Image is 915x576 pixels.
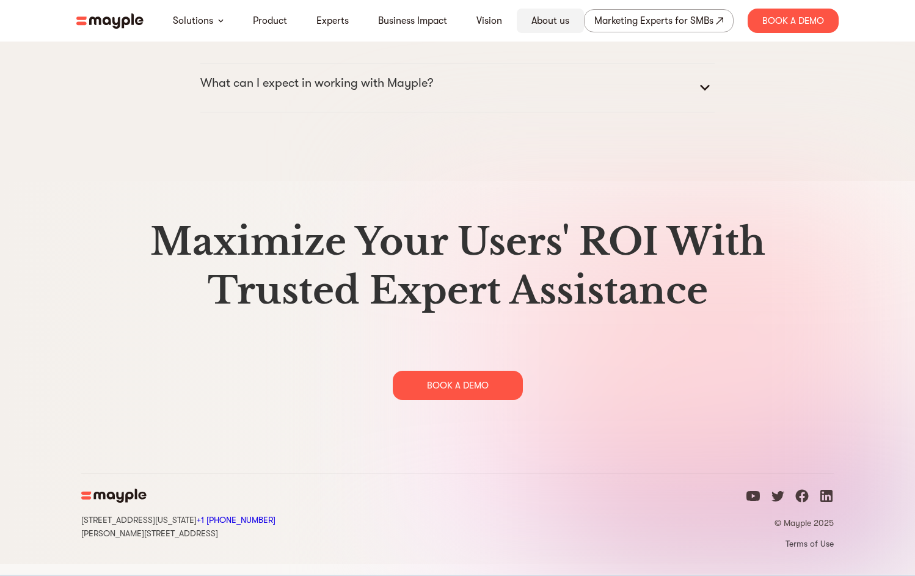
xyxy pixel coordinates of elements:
a: Experts [316,13,349,28]
a: facebook icon [795,489,809,508]
a: Terms of Use [746,538,834,549]
a: Business Impact [378,13,447,28]
img: gradient [396,181,915,564]
div: [STREET_ADDRESS][US_STATE] [PERSON_NAME][STREET_ADDRESS] [81,512,275,539]
div: BOOK A DEMO [393,371,523,400]
a: twitter icon [770,489,785,508]
div: Book A Demo [748,9,839,33]
a: Product [253,13,287,28]
summary: What can I expect in working with Mayple? [200,73,715,103]
div: Marketing Experts for SMBs [594,12,713,29]
a: Marketing Experts for SMBs [584,9,734,32]
img: mayple-logo [76,13,144,29]
a: youtube icon [746,489,760,508]
p: © Mayple 2025 [746,517,834,528]
iframe: Chat Widget [854,517,915,576]
a: Call Mayple [197,515,275,525]
img: arrow-down [218,19,224,23]
p: What can I expect in working with Mayple? [200,73,433,93]
img: mayple-logo [81,489,147,503]
a: linkedin icon [819,489,834,508]
a: Solutions [173,13,213,28]
h2: Maximize Your Users' ROI With Trusted Expert Assistance [81,217,834,315]
a: About us [531,13,569,28]
a: Vision [476,13,502,28]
